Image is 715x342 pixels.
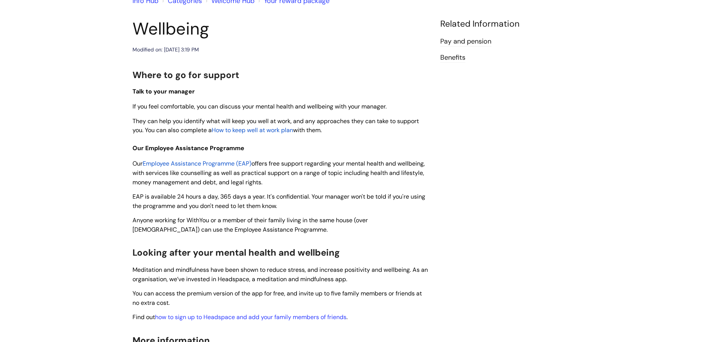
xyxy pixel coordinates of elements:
[132,160,425,186] span: offers free support regarding your mental health and wellbeing, with services like counselling as...
[440,53,465,63] a: Benefits
[132,160,143,167] span: Our
[132,144,244,152] span: Our Employee Assistance Programme
[212,126,293,134] a: How to keep well at work plan
[132,19,429,39] h1: Wellbeing
[132,193,425,210] span: EAP is available 24 hours a day, 365 days a year. It's confidential. Your manager won't be told i...
[155,313,346,321] a: how to sign up to Headspace and add your family members of friends
[440,19,583,29] h4: Related Information
[132,216,368,234] span: Anyone working for WithYou or a member of their family living in the same house (over [DEMOGRAPHI...
[132,45,199,54] div: Modified on: [DATE] 3:19 PM
[440,37,491,47] a: Pay and pension
[132,87,195,95] span: Talk to your manager
[132,289,422,307] span: You can access the premium version of the app for free, and invite up to five family members or f...
[143,160,251,167] a: Employee Assistance Programme (EAP)
[293,126,322,134] span: with them.
[132,266,428,283] span: Meditation and mindfulness have been shown to reduce stress, and increase positivity and wellbein...
[132,247,340,258] span: Looking after your mental health and wellbeing
[132,69,239,81] span: Where to go for support
[132,102,387,110] span: If you feel comfortable, you can discuss your mental health and wellbeing with your manager.
[132,117,419,134] span: They can help you identify what will keep you well at work, and any approaches they can take to s...
[132,313,348,321] span: Find out .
